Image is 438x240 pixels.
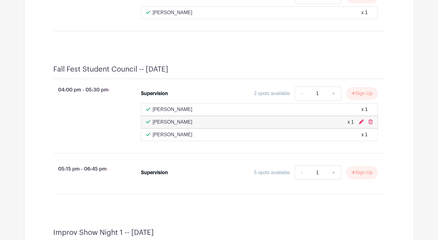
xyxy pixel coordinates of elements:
[254,90,290,97] div: 2 spots available
[361,9,368,16] div: x 1
[53,65,168,74] h4: Fall Fest Student Council -- [DATE]
[346,87,378,100] button: Sign Up
[141,169,168,176] div: Supervision
[108,87,110,92] span: -
[44,84,132,96] p: 04:00 pm - 05:30 pm
[153,118,192,126] p: [PERSON_NAME]
[347,118,354,126] div: x 1
[346,166,378,179] button: Sign Up
[295,165,309,180] a: -
[141,90,168,97] div: Supervision
[361,106,368,113] div: x 1
[254,169,290,176] div: 5 spots available
[153,9,192,16] p: [PERSON_NAME]
[326,86,341,101] a: +
[326,165,341,180] a: +
[153,106,192,113] p: [PERSON_NAME]
[295,86,309,101] a: -
[53,228,154,237] h4: Improv Show Night 1 -- [DATE]
[107,166,108,171] span: -
[153,131,192,138] p: [PERSON_NAME]
[44,163,132,175] p: 05:15 pm - 06:45 pm
[361,131,368,138] div: x 1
